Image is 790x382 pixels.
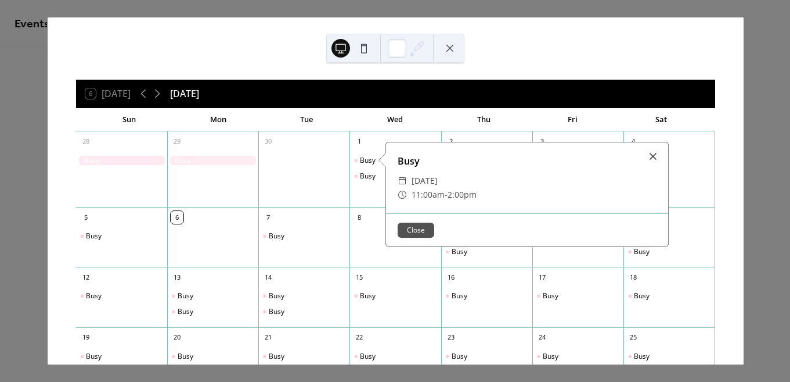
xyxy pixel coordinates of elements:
[349,172,441,181] div: Busy
[448,188,477,202] span: 2:00pm
[86,352,102,361] div: Busy
[634,247,650,256] div: Busy
[269,352,284,361] div: Busy
[452,352,467,361] div: Busy
[627,271,640,284] div: 18
[262,211,275,224] div: 7
[623,291,715,301] div: Busy
[439,108,528,131] div: Thu
[532,291,623,301] div: Busy
[452,247,467,256] div: Busy
[178,291,193,301] div: Busy
[452,291,467,301] div: Busy
[536,331,549,344] div: 24
[634,352,650,361] div: Busy
[258,291,349,301] div: Busy
[349,291,441,301] div: Busy
[445,135,457,148] div: 2
[171,271,183,284] div: 13
[258,231,349,241] div: Busy
[167,156,258,166] div: Busy
[258,307,349,316] div: Busy
[353,331,366,344] div: 22
[171,135,183,148] div: 29
[262,108,351,131] div: Tue
[445,331,457,344] div: 23
[80,135,92,148] div: 28
[386,154,668,168] div: Busy
[627,331,640,344] div: 25
[634,291,650,301] div: Busy
[80,271,92,284] div: 12
[171,211,183,224] div: 6
[167,352,258,361] div: Busy
[349,156,441,165] div: Busy
[269,231,284,241] div: Busy
[441,291,532,301] div: Busy
[86,231,102,241] div: Busy
[170,87,199,101] div: [DATE]
[262,331,275,344] div: 21
[623,247,715,256] div: Busy
[536,271,549,284] div: 17
[349,352,441,361] div: Busy
[76,352,167,361] div: Busy
[445,188,448,202] span: -
[167,291,258,301] div: Busy
[85,108,174,131] div: Sun
[398,174,407,188] div: ​
[351,108,440,131] div: Wed
[412,188,445,202] span: 11:00am
[174,108,262,131] div: Mon
[543,352,558,361] div: Busy
[445,271,457,284] div: 16
[627,135,640,148] div: 4
[543,291,558,301] div: Busy
[353,135,366,148] div: 1
[80,331,92,344] div: 19
[617,108,706,131] div: Sat
[353,211,366,224] div: 8
[258,352,349,361] div: Busy
[262,271,275,284] div: 14
[360,291,376,301] div: Busy
[528,108,617,131] div: Fri
[441,352,532,361] div: Busy
[412,174,438,188] span: [DATE]
[623,352,715,361] div: Busy
[171,331,183,344] div: 20
[178,307,193,316] div: Busy
[353,271,366,284] div: 15
[80,211,92,224] div: 5
[532,352,623,361] div: Busy
[178,352,193,361] div: Busy
[76,231,167,241] div: Busy
[167,307,258,316] div: Busy
[269,307,284,316] div: Busy
[360,156,376,165] div: Busy
[398,223,434,238] button: Close
[76,291,167,301] div: Busy
[441,247,532,256] div: Busy
[360,172,376,181] div: Busy
[86,291,102,301] div: Busy
[262,135,275,148] div: 30
[398,188,407,202] div: ​
[76,156,167,166] div: Busy
[536,135,549,148] div: 3
[623,231,715,241] div: Busy
[360,352,376,361] div: Busy
[269,291,284,301] div: Busy
[623,156,715,165] div: Busy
